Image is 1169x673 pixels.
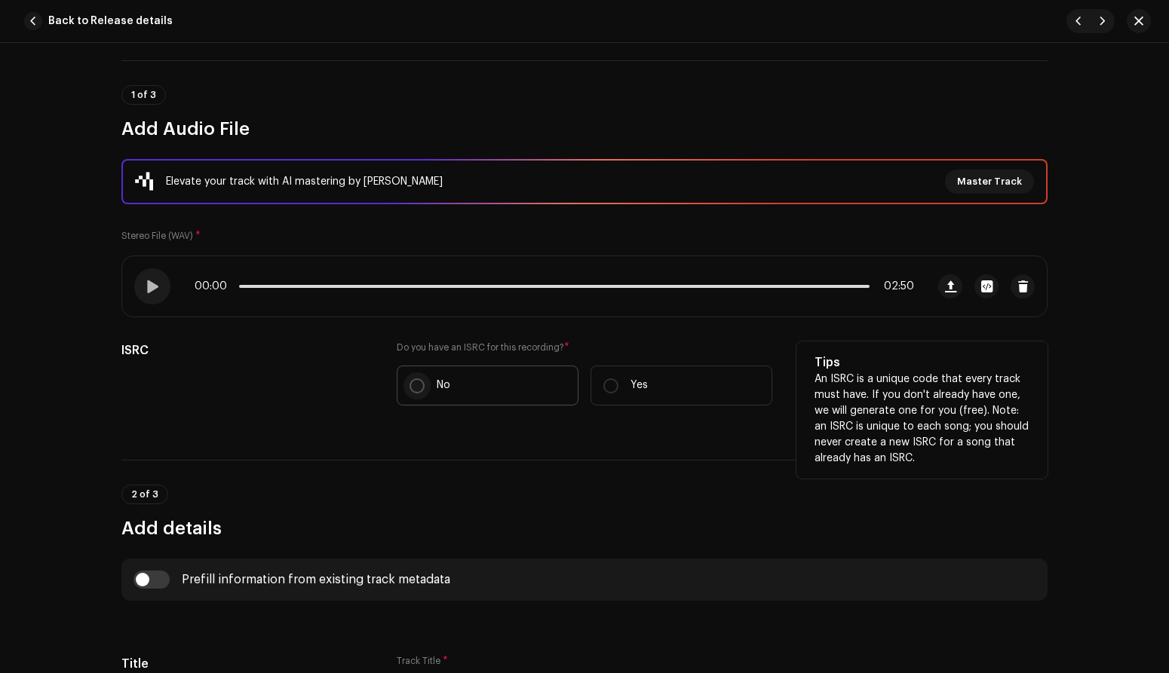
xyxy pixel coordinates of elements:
label: Do you have an ISRC for this recording? [397,341,772,353]
div: Prefill information from existing track metadata [182,574,450,586]
span: Master Track [957,167,1022,197]
h3: Add details [121,516,1048,540]
p: No [437,378,450,393]
h5: Tips [815,353,1029,372]
h5: ISRC [121,341,373,359]
h5: Title [121,655,373,673]
label: Track Title [397,655,448,667]
button: Master Track [945,170,1034,194]
span: 02:50 [876,280,914,292]
p: An ISRC is a unique code that every track must have. If you don't already have one, we will gener... [815,372,1029,467]
div: Elevate your track with AI mastering by [PERSON_NAME] [166,173,443,191]
h3: Add Audio File [121,117,1048,141]
p: Yes [631,378,648,393]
